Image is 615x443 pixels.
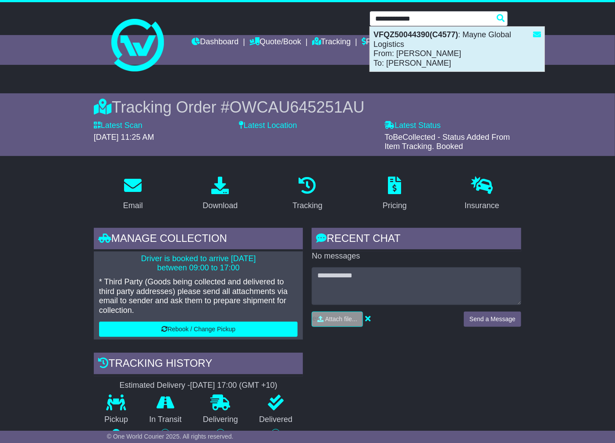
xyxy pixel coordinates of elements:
[312,252,521,261] p: No messages
[94,353,303,376] div: Tracking history
[94,121,142,131] label: Latest Scan
[94,415,139,425] p: Pickup
[312,35,351,50] a: Tracking
[107,433,234,440] span: © One World Courier 2025. All rights reserved.
[377,174,412,215] a: Pricing
[249,35,301,50] a: Quote/Book
[362,35,402,50] a: Financials
[230,98,365,116] span: OWCAU645251AU
[239,121,297,131] label: Latest Location
[197,174,243,215] a: Download
[99,254,298,273] p: Driver is booked to arrive [DATE] between 09:00 to 17:00
[117,174,149,215] a: Email
[384,133,510,151] span: ToBeCollected - Status Added From Item Tracking. Booked
[383,200,407,212] div: Pricing
[373,30,458,39] strong: VFQZ50044390(C4577)
[384,121,441,131] label: Latest Status
[287,174,328,215] a: Tracking
[312,228,521,252] div: RECENT CHAT
[99,277,298,315] p: * Third Party (Goods being collected and delivered to third party addresses) please send all atta...
[94,98,521,117] div: Tracking Order #
[123,200,143,212] div: Email
[190,381,277,390] div: [DATE] 17:00 (GMT +10)
[459,174,505,215] a: Insurance
[139,415,192,425] p: In Transit
[94,381,303,390] div: Estimated Delivery -
[464,312,521,327] button: Send a Message
[249,415,303,425] p: Delivered
[192,415,249,425] p: Delivering
[94,133,154,142] span: [DATE] 11:25 AM
[465,200,499,212] div: Insurance
[94,228,303,252] div: Manage collection
[370,27,544,71] div: : Mayne Global Logistics From: [PERSON_NAME] To: [PERSON_NAME]
[99,322,298,337] button: Rebook / Change Pickup
[192,35,238,50] a: Dashboard
[203,200,238,212] div: Download
[292,200,322,212] div: Tracking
